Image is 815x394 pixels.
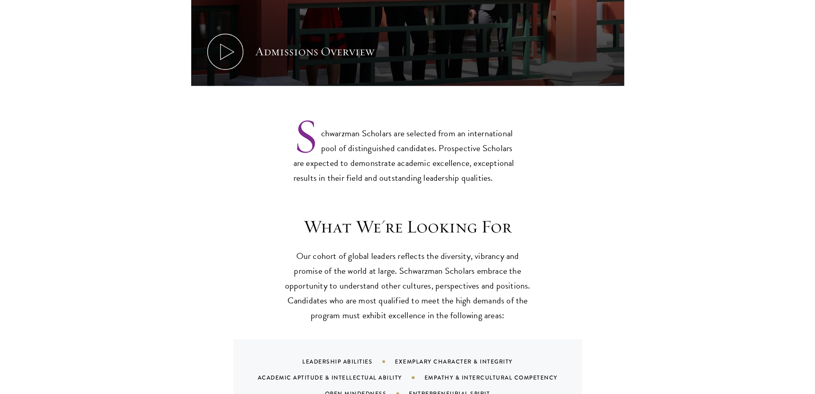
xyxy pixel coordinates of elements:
[395,358,533,366] div: Exemplary Character & Integrity
[302,358,395,366] div: Leadership Abilities
[255,44,374,60] div: Admissions Overview
[283,249,532,323] p: Our cohort of global leaders reflects the diversity, vibrancy and promise of the world at large. ...
[257,374,424,382] div: Academic Aptitude & Intellectual Ability
[425,374,578,382] div: Empathy & Intercultural Competency
[293,113,522,186] p: Schwarzman Scholars are selected from an international pool of distinguished candidates. Prospect...
[283,216,532,238] h3: What We're Looking For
